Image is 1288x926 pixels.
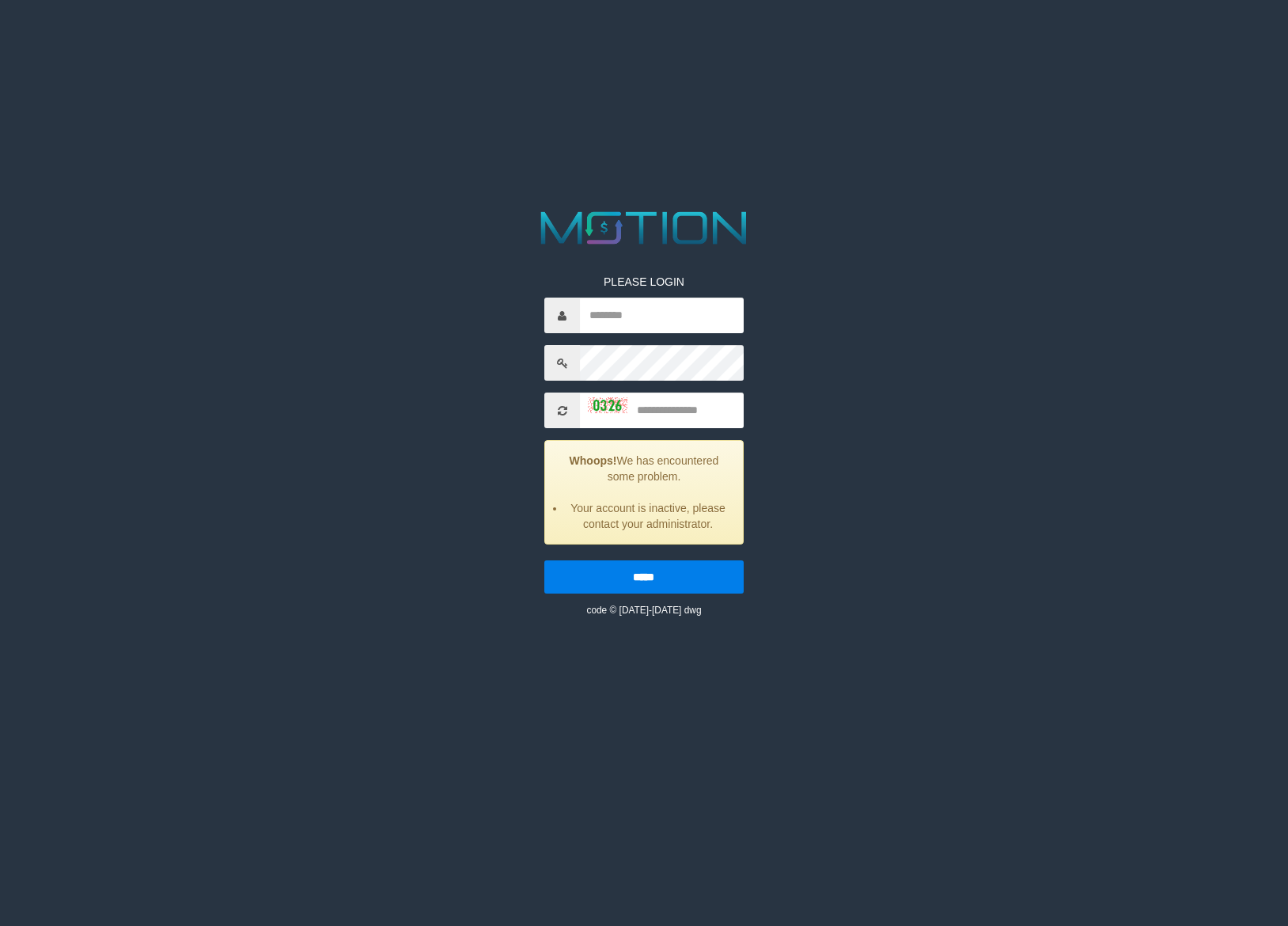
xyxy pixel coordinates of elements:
[544,274,743,290] p: PLEASE LOGIN
[570,454,617,467] strong: Whoops!
[565,500,730,532] li: Your account is inactive, please contact your administrator.
[588,398,627,414] img: captcha
[532,206,757,250] img: MOTION_logo.png
[544,440,743,545] div: We has encountered some problem.
[586,605,701,616] small: code © [DATE]-[DATE] dwg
